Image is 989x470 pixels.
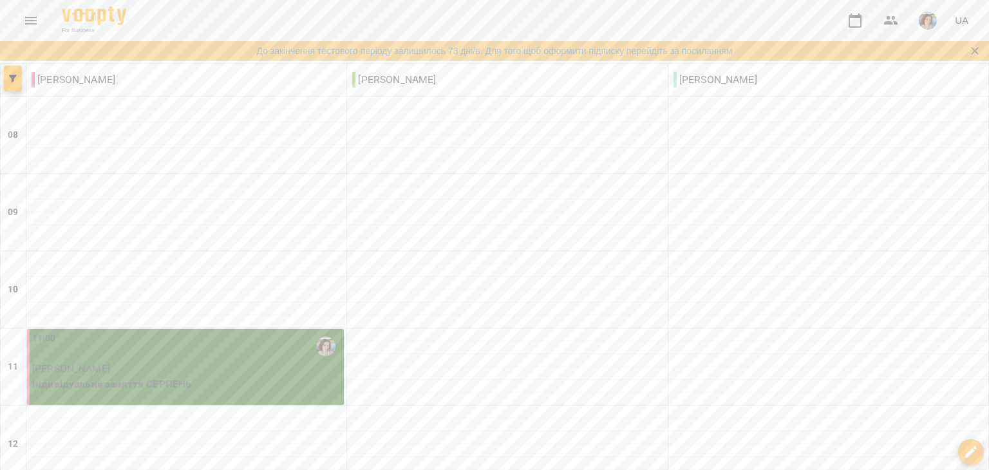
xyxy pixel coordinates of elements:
span: For Business [62,26,126,35]
span: UA [955,14,968,27]
img: Voopty Logo [62,6,126,25]
button: Menu [15,5,46,36]
p: [PERSON_NAME] [352,72,436,88]
h6: 08 [8,128,18,142]
img: bf8b94f3f9fb03d2e0758250d0d5aea0.jpg [919,12,937,30]
button: UA [950,8,974,32]
span: [PERSON_NAME] [32,362,110,375]
h6: 10 [8,283,18,297]
a: До закінчення тестового періоду залишилось 73 дні/в. Для того щоб оформити підписку перейдіть за ... [256,44,732,57]
p: [PERSON_NAME] [32,72,115,88]
label: 11:00 [32,332,56,346]
img: Марченко Дарина Олегівна [316,337,335,356]
h6: 09 [8,205,18,220]
h6: 12 [8,437,18,451]
p: [PERSON_NAME] [673,72,757,88]
p: Індивідуальне заняття СЕРПЕНЬ [32,377,341,392]
h6: 11 [8,360,18,374]
button: Закрити сповіщення [966,42,984,60]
